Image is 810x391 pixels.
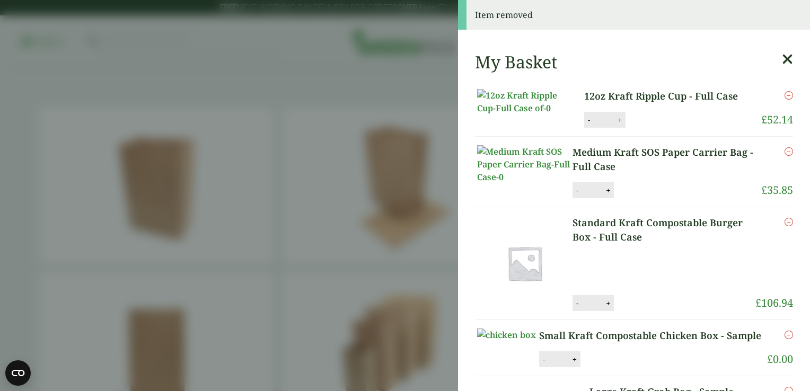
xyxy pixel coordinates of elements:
[477,89,573,114] img: 12oz Kraft Ripple Cup-Full Case of-0
[761,183,767,197] span: £
[573,299,582,308] button: -
[614,115,625,125] button: +
[477,328,536,341] img: chicken box
[767,352,773,366] span: £
[475,52,557,72] h2: My Basket
[540,355,548,364] button: -
[785,216,793,228] a: Remove this item
[755,296,793,310] bdi: 106.94
[573,186,582,195] button: -
[785,328,793,341] a: Remove this item
[477,216,573,311] img: Placeholder
[767,352,793,366] bdi: 0.00
[477,145,573,183] img: Medium Kraft SOS Paper Carrier Bag-Full Case-0
[755,296,761,310] span: £
[573,216,755,244] a: Standard Kraft Compostable Burger Box - Full Case
[569,355,580,364] button: +
[761,112,767,127] span: £
[761,112,793,127] bdi: 52.14
[585,115,593,125] button: -
[573,145,761,174] a: Medium Kraft SOS Paper Carrier Bag - Full Case
[785,89,793,102] a: Remove this item
[539,328,764,343] a: Small Kraft Compostable Chicken Box - Sample
[5,360,31,386] button: Open CMP widget
[584,89,750,103] a: 12oz Kraft Ripple Cup - Full Case
[603,299,613,308] button: +
[785,145,793,158] a: Remove this item
[761,183,793,197] bdi: 35.85
[603,186,613,195] button: +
